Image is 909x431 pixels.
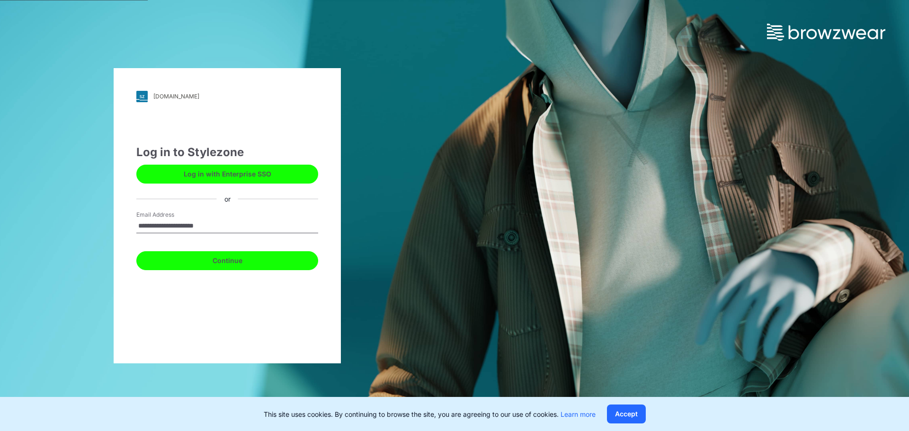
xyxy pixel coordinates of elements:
button: Accept [607,405,646,423]
img: svg+xml;base64,PHN2ZyB3aWR0aD0iMjgiIGhlaWdodD0iMjgiIHZpZXdCb3g9IjAgMCAyOCAyOCIgZmlsbD0ibm9uZSIgeG... [136,91,148,102]
label: Email Address [136,211,203,219]
a: Learn more [561,410,596,418]
div: [DOMAIN_NAME] [153,93,199,100]
button: Continue [136,251,318,270]
div: or [217,194,238,204]
button: Log in with Enterprise SSO [136,165,318,184]
img: browzwear-logo.73288ffb.svg [767,24,885,41]
p: This site uses cookies. By continuing to browse the site, you are agreeing to our use of cookies. [264,409,596,419]
a: [DOMAIN_NAME] [136,91,318,102]
div: Log in to Stylezone [136,144,318,161]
